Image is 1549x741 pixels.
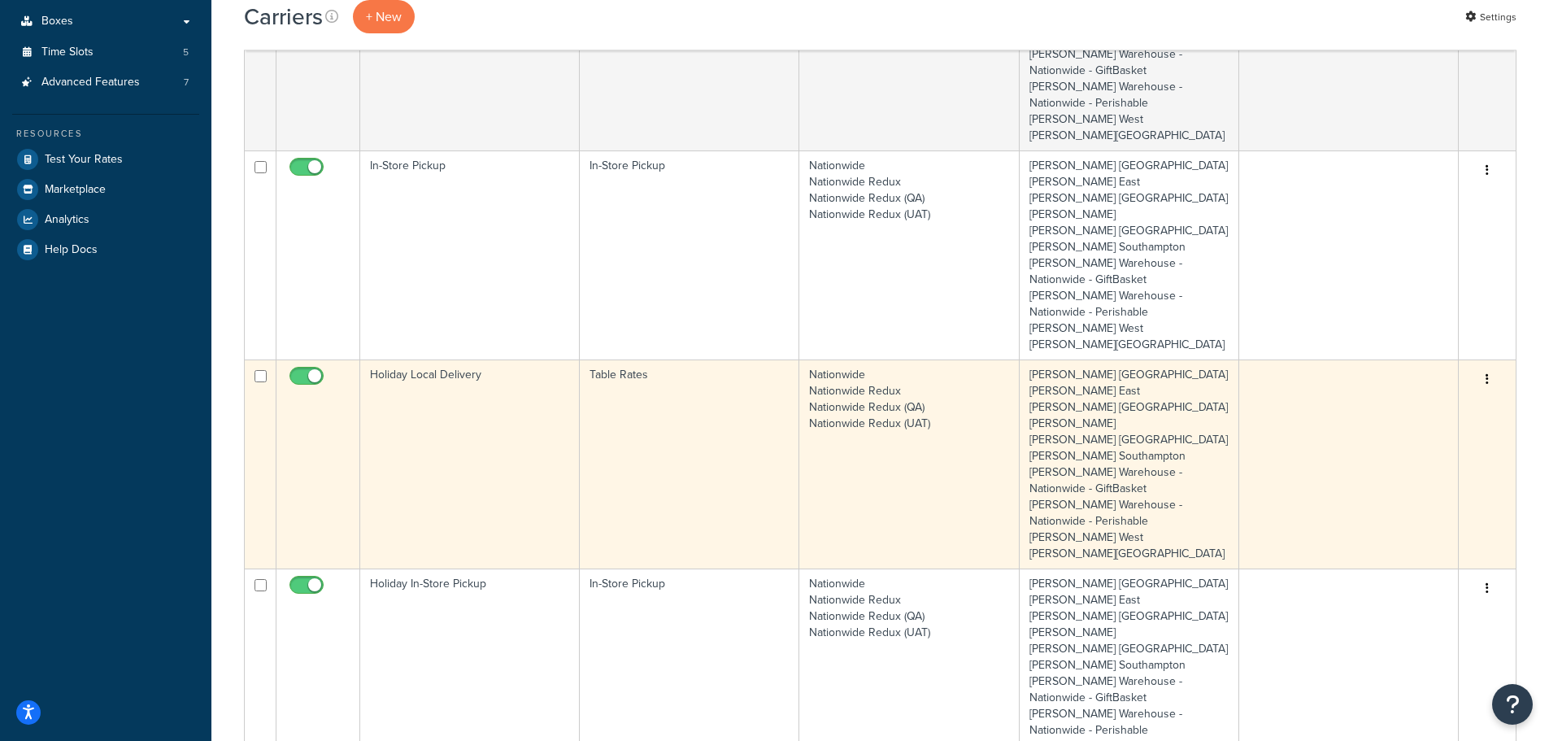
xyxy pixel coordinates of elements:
span: Time Slots [41,46,94,59]
li: Time Slots [12,37,199,68]
span: Help Docs [45,243,98,257]
td: Nationwide Nationwide Redux Nationwide Redux (QA) Nationwide Redux (UAT) [799,150,1019,360]
td: Table Rates [580,360,799,569]
td: Holiday Local Delivery [360,360,580,569]
td: Nationwide Nationwide Redux Nationwide Redux (QA) Nationwide Redux (UAT) [799,360,1019,569]
td: [PERSON_NAME] [GEOGRAPHIC_DATA] [PERSON_NAME] East [PERSON_NAME] [GEOGRAPHIC_DATA][PERSON_NAME] [... [1020,360,1239,569]
span: Boxes [41,15,73,28]
span: Test Your Rates [45,153,123,167]
span: 7 [184,76,189,89]
a: Marketplace [12,175,199,204]
a: Analytics [12,205,199,234]
span: Analytics [45,213,89,227]
td: In-Store Pickup [580,150,799,360]
h1: Carriers [244,1,323,33]
a: Test Your Rates [12,145,199,174]
a: Boxes [12,7,199,37]
button: Open Resource Center [1492,684,1533,725]
li: Advanced Features [12,68,199,98]
a: Advanced Features 7 [12,68,199,98]
div: Resources [12,127,199,141]
a: Help Docs [12,235,199,264]
span: Advanced Features [41,76,140,89]
span: 5 [183,46,189,59]
td: [PERSON_NAME] [GEOGRAPHIC_DATA] [PERSON_NAME] East [PERSON_NAME] [GEOGRAPHIC_DATA][PERSON_NAME] [... [1020,150,1239,360]
a: Time Slots 5 [12,37,199,68]
td: In-Store Pickup [360,150,580,360]
span: Marketplace [45,183,106,197]
a: Settings [1465,6,1516,28]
